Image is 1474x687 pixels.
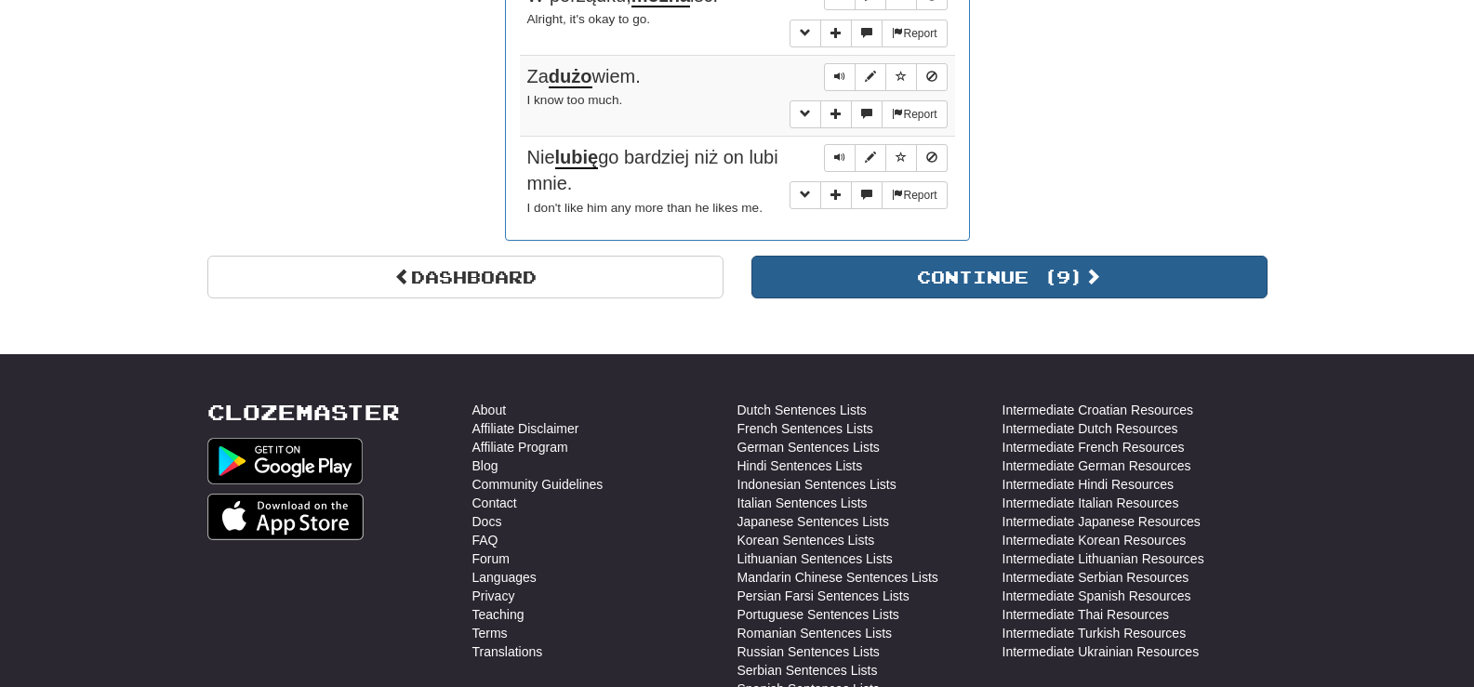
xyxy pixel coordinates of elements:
a: Teaching [472,605,525,624]
button: Toggle favorite [885,63,917,91]
a: Affiliate Disclaimer [472,419,579,438]
a: Intermediate Croatian Resources [1003,401,1193,419]
button: Toggle favorite [885,144,917,172]
a: Docs [472,512,502,531]
button: Toggle ignore [916,63,948,91]
button: Add sentence to collection [820,100,852,128]
a: Dashboard [207,256,724,298]
a: Intermediate German Resources [1003,456,1191,475]
a: Korean Sentences Lists [737,531,875,549]
button: Add sentence to collection [820,20,852,47]
a: Terms [472,624,508,642]
small: I know too much. [527,93,623,107]
a: FAQ [472,531,498,549]
a: Intermediate Ukrainian Resources [1003,642,1200,661]
button: Report [882,20,947,47]
a: Intermediate French Resources [1003,438,1185,456]
a: Italian Sentences Lists [737,494,868,512]
a: Intermediate Thai Resources [1003,605,1170,624]
small: I don't like him any more than he likes me. [527,201,763,215]
a: Forum [472,549,510,568]
button: Edit sentence [855,144,886,172]
button: Continue (9) [751,256,1268,298]
u: dużo [549,66,592,88]
button: Add sentence to collection [820,181,852,209]
a: Intermediate Hindi Resources [1003,475,1174,494]
div: Sentence controls [824,63,948,91]
a: Dutch Sentences Lists [737,401,867,419]
a: Persian Farsi Sentences Lists [737,587,910,605]
a: Intermediate Lithuanian Resources [1003,549,1204,568]
div: More sentence controls [790,181,947,209]
img: Get it on App Store [207,494,365,540]
a: German Sentences Lists [737,438,880,456]
div: Sentence controls [824,144,948,172]
button: Play sentence audio [824,63,856,91]
a: Indonesian Sentences Lists [737,475,896,494]
button: Play sentence audio [824,144,856,172]
img: Get it on Google Play [207,438,364,484]
a: Intermediate Korean Resources [1003,531,1187,549]
button: Toggle grammar [790,20,821,47]
a: Intermediate Dutch Resources [1003,419,1178,438]
a: Lithuanian Sentences Lists [737,549,893,568]
a: Translations [472,642,543,661]
a: Intermediate Spanish Resources [1003,587,1191,605]
a: Japanese Sentences Lists [737,512,889,531]
a: Affiliate Program [472,438,568,456]
a: Community Guidelines [472,475,604,494]
a: Intermediate Italian Resources [1003,494,1179,512]
button: Toggle ignore [916,144,948,172]
span: Nie go bardziej niż on lubi mnie. [527,147,778,194]
a: Contact [472,494,517,512]
a: Romanian Sentences Lists [737,624,893,642]
u: lubię [555,147,599,169]
a: Serbian Sentences Lists [737,661,878,680]
a: Languages [472,568,537,587]
a: Privacy [472,587,515,605]
a: Intermediate Serbian Resources [1003,568,1189,587]
a: Intermediate Japanese Resources [1003,512,1201,531]
button: Toggle grammar [790,100,821,128]
a: French Sentences Lists [737,419,873,438]
a: About [472,401,507,419]
button: Report [882,181,947,209]
a: Intermediate Turkish Resources [1003,624,1187,642]
button: Report [882,100,947,128]
button: Edit sentence [855,63,886,91]
small: Alright, it's okay to go. [527,12,651,26]
div: More sentence controls [790,100,947,128]
a: Blog [472,456,498,475]
a: Portuguese Sentences Lists [737,605,899,624]
a: Clozemaster [207,401,400,424]
button: Toggle grammar [790,181,821,209]
a: Russian Sentences Lists [737,642,880,661]
a: Hindi Sentences Lists [737,456,863,475]
span: Za wiem. [527,66,641,88]
a: Mandarin Chinese Sentences Lists [737,568,938,587]
div: More sentence controls [790,20,947,47]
